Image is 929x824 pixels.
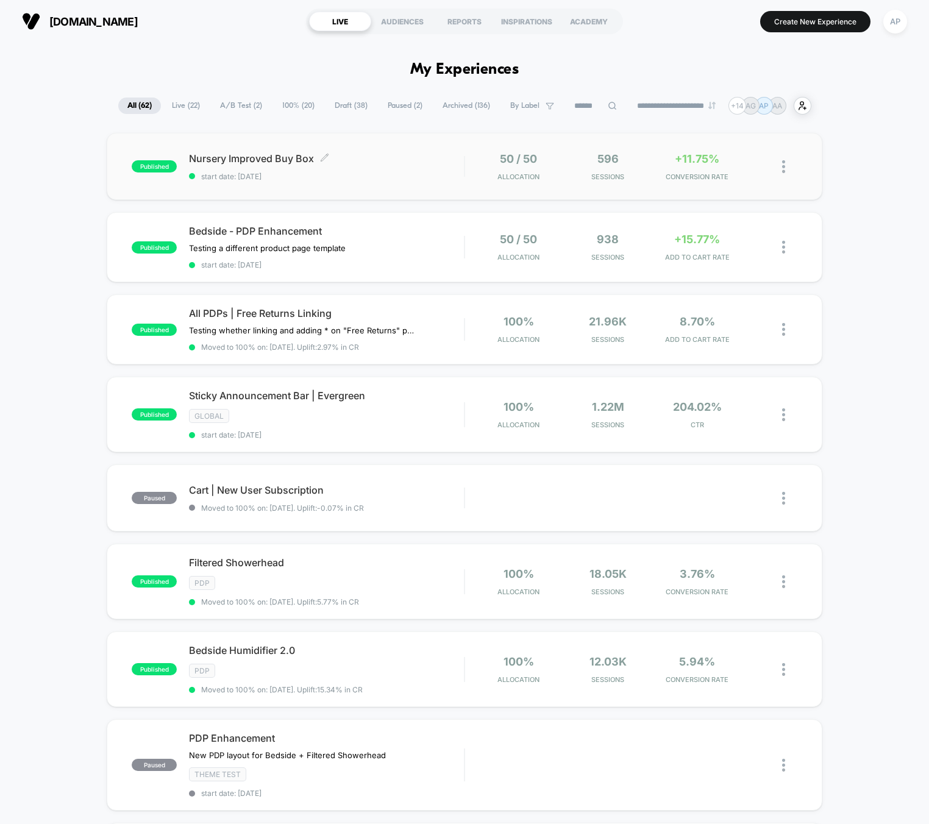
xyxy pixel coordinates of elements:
span: Moved to 100% on: [DATE] . Uplift: -0.07% in CR [201,503,364,513]
span: Testing whether linking and adding * on "Free Returns" plays a role in ATC Rate & CVR [189,325,415,335]
p: AP [759,101,769,110]
span: Draft ( 38 ) [326,98,377,114]
span: Allocation [497,253,539,261]
span: Sessions [566,588,649,596]
span: 100% [504,567,534,580]
div: REPORTS [433,12,496,31]
span: start date: [DATE] [189,172,464,181]
span: Moved to 100% on: [DATE] . Uplift: 5.77% in CR [201,597,359,606]
span: All PDPs | Free Returns Linking [189,307,464,319]
span: ADD TO CART RATE [656,253,739,261]
span: start date: [DATE] [189,260,464,269]
span: 100% [504,400,534,413]
span: 18.05k [589,567,627,580]
p: AA [772,101,782,110]
span: Moved to 100% on: [DATE] . Uplift: 15.34% in CR [201,685,363,694]
span: Sticky Announcement Bar | Evergreen [189,389,464,402]
span: start date: [DATE] [189,789,464,798]
img: close [782,241,785,254]
span: Allocation [497,421,539,429]
span: 3.76% [680,567,715,580]
span: +15.77% [674,233,720,246]
div: LIVE [309,12,371,31]
span: Archived ( 136 ) [433,98,499,114]
div: AUDIENCES [371,12,433,31]
span: 938 [597,233,619,246]
img: end [708,102,716,109]
span: start date: [DATE] [189,430,464,439]
span: +11.75% [675,152,719,165]
span: PDP [189,664,215,678]
span: Bedside - PDP Enhancement [189,225,464,237]
span: New PDP layout for Bedside + ﻿Filtered Showerhead [189,750,386,760]
span: CONVERSION RATE [656,675,739,684]
span: Sessions [566,172,649,181]
span: paused [132,759,177,771]
div: INSPIRATIONS [496,12,558,31]
span: 50 / 50 [500,152,537,165]
span: CTR [656,421,739,429]
img: Visually logo [22,12,40,30]
span: published [132,241,177,254]
span: published [132,160,177,172]
span: A/B Test ( 2 ) [211,98,271,114]
span: CONVERSION RATE [656,588,739,596]
span: Nursery Improved Buy Box [189,152,464,165]
button: AP [880,9,911,34]
img: close [782,160,785,173]
div: AP [883,10,907,34]
span: Paused ( 2 ) [379,98,432,114]
img: close [782,323,785,336]
span: Bedside Humidifier 2.0 [189,644,464,656]
span: CONVERSION RATE [656,172,739,181]
span: Testing a different product page template [189,243,346,253]
span: PDP Enhancement [189,732,464,744]
span: published [132,663,177,675]
span: [DOMAIN_NAME] [49,15,138,28]
span: Allocation [497,172,539,181]
span: published [132,575,177,588]
span: Sessions [566,335,649,344]
button: [DOMAIN_NAME] [18,12,141,31]
p: AG [746,101,756,110]
div: + 14 [728,97,746,115]
span: 596 [597,152,619,165]
span: 5.94% [679,655,715,668]
span: PDP [189,576,215,590]
img: close [782,408,785,421]
span: Sessions [566,421,649,429]
span: ADD TO CART RATE [656,335,739,344]
span: Allocation [497,675,539,684]
span: All ( 62 ) [118,98,161,114]
span: Moved to 100% on: [DATE] . Uplift: 2.97% in CR [201,343,359,352]
span: 21.96k [589,315,627,328]
span: Allocation [497,335,539,344]
span: Allocation [497,588,539,596]
span: 204.02% [673,400,722,413]
img: close [782,663,785,676]
span: Filtered Showerhead [189,556,464,569]
span: paused [132,492,177,504]
span: 100% [504,655,534,668]
span: Live ( 22 ) [163,98,209,114]
span: 100% [504,315,534,328]
span: published [132,408,177,421]
span: GLOBAL [189,409,229,423]
img: close [782,575,785,588]
h1: My Experiences [410,61,519,79]
span: Sessions [566,675,649,684]
div: ACADEMY [558,12,620,31]
img: close [782,759,785,772]
span: Cart | New User Subscription [189,484,464,496]
span: 50 / 50 [500,233,537,246]
span: 1.22M [592,400,624,413]
span: 100% ( 20 ) [273,98,324,114]
span: Sessions [566,253,649,261]
span: Theme Test [189,767,246,781]
span: 8.70% [680,315,715,328]
img: close [782,492,785,505]
span: By Label [510,101,539,110]
span: published [132,324,177,336]
span: 12.03k [589,655,627,668]
button: Create New Experience [760,11,870,32]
